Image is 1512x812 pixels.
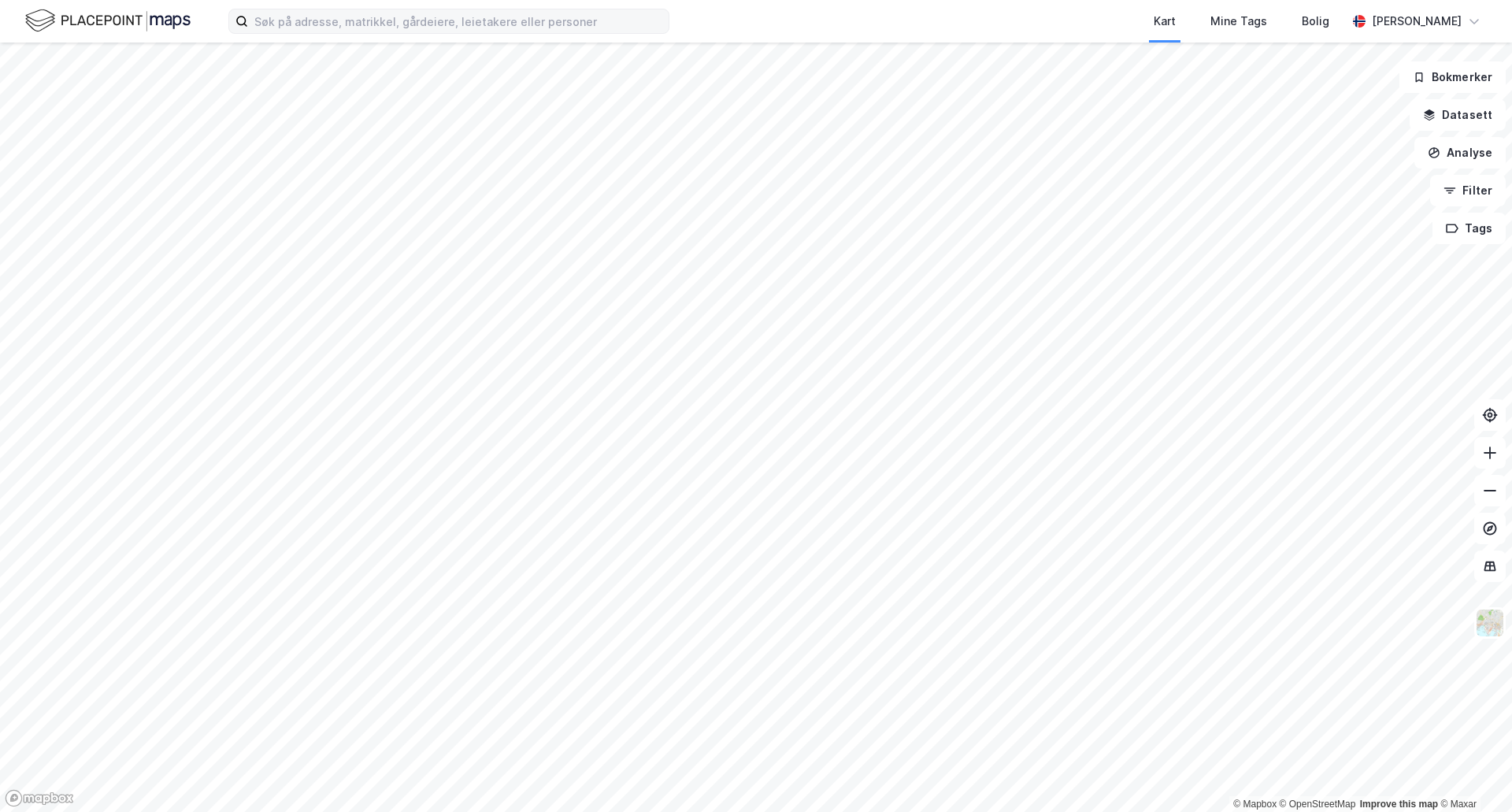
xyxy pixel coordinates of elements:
img: logo.f888ab2527a4732fd821a326f86c7f29.svg [25,7,191,35]
div: Mine Tags [1210,12,1267,31]
button: Bokmerker [1399,61,1506,93]
a: OpenStreetMap [1280,799,1356,810]
div: Kontrollprogram for chat [1433,736,1512,812]
img: Z [1475,608,1505,638]
a: Mapbox homepage [5,789,74,807]
div: Kart [1154,12,1176,31]
button: Analyse [1414,137,1506,169]
iframe: Chat Widget [1433,736,1512,812]
div: [PERSON_NAME] [1372,12,1462,31]
div: Bolig [1302,12,1329,31]
a: Mapbox [1233,799,1277,810]
button: Datasett [1410,99,1506,131]
input: Søk på adresse, matrikkel, gårdeiere, leietakere eller personer [248,9,669,33]
button: Filter [1430,175,1506,206]
a: Improve this map [1360,799,1438,810]
button: Tags [1432,213,1506,244]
